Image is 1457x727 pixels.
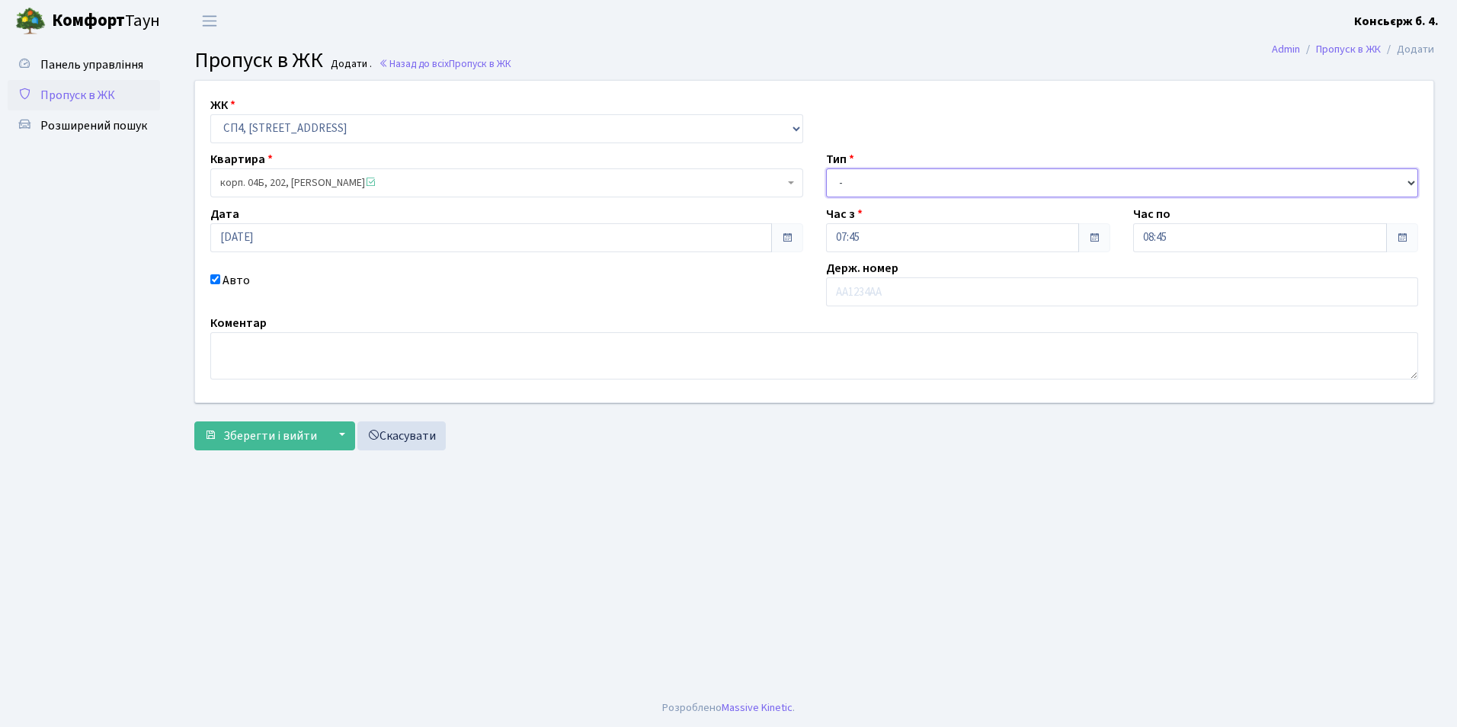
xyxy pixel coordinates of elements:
[8,50,160,80] a: Панель управління
[328,58,372,71] small: Додати .
[194,45,323,75] span: Пропуск в ЖК
[826,259,898,277] label: Держ. номер
[449,56,511,71] span: Пропуск в ЖК
[1133,205,1170,223] label: Час по
[210,168,803,197] span: корп. 04Б, 202, Завалко Олександр Сергійович <span class='la la-check-square text-success'></span>
[40,117,147,134] span: Розширений пошук
[1316,41,1381,57] a: Пропуск в ЖК
[1354,13,1439,30] b: Консьєрж б. 4.
[662,700,795,716] div: Розроблено .
[8,80,160,110] a: Пропуск в ЖК
[826,205,863,223] label: Час з
[223,428,317,444] span: Зберегти і вийти
[40,56,143,73] span: Панель управління
[52,8,125,33] b: Комфорт
[52,8,160,34] span: Таун
[1272,41,1300,57] a: Admin
[210,96,235,114] label: ЖК
[210,150,273,168] label: Квартира
[210,205,239,223] label: Дата
[1381,41,1434,58] li: Додати
[1354,12,1439,30] a: Консьєрж б. 4.
[826,277,1419,306] input: АА1234АА
[357,421,446,450] a: Скасувати
[15,6,46,37] img: logo.png
[1249,34,1457,66] nav: breadcrumb
[191,8,229,34] button: Переключити навігацію
[210,314,267,332] label: Коментар
[722,700,793,716] a: Massive Kinetic
[8,110,160,141] a: Розширений пошук
[223,271,250,290] label: Авто
[194,421,327,450] button: Зберегти і вийти
[220,175,784,191] span: корп. 04Б, 202, Завалко Олександр Сергійович <span class='la la-check-square text-success'></span>
[379,56,511,71] a: Назад до всіхПропуск в ЖК
[826,150,854,168] label: Тип
[40,87,115,104] span: Пропуск в ЖК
